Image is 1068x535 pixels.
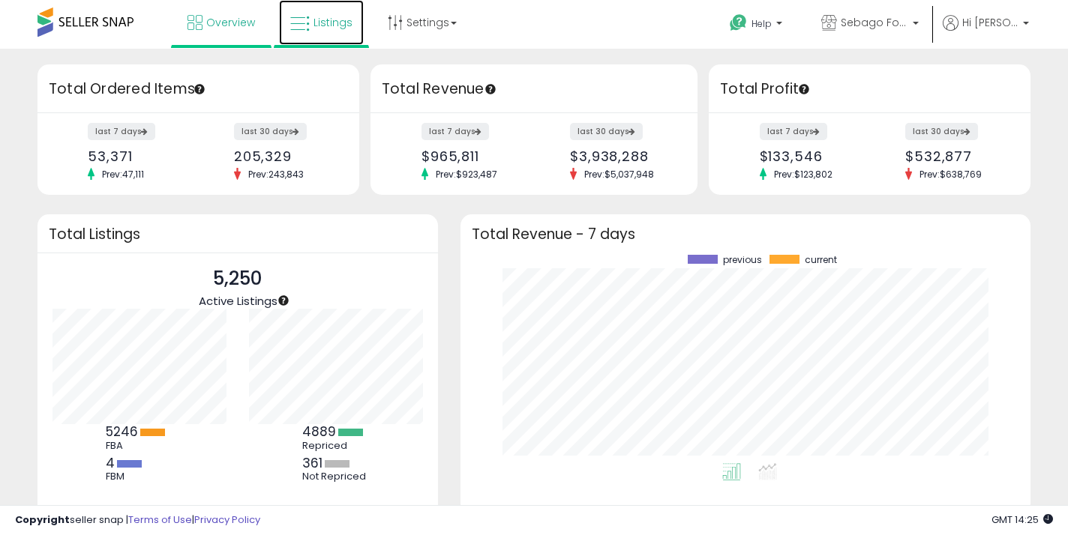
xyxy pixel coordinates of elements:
b: 361 [302,454,322,472]
label: last 30 days [234,123,307,140]
div: 53,371 [88,148,187,164]
div: $532,877 [905,148,1004,164]
div: Tooltip anchor [277,294,290,307]
h3: Total Revenue - 7 days [472,229,1019,240]
div: $3,938,288 [570,148,671,164]
a: Terms of Use [128,513,192,527]
p: 5,250 [199,265,277,293]
a: Privacy Policy [194,513,260,527]
div: Repriced [302,440,370,452]
span: Sebago Foods [841,15,908,30]
h3: Total Profit [720,79,1019,100]
label: last 7 days [760,123,827,140]
span: Overview [206,15,255,30]
div: 205,329 [234,148,333,164]
span: Prev: $923,487 [428,168,505,181]
b: 4 [106,454,115,472]
span: previous [723,255,762,265]
a: Hi [PERSON_NAME] [943,15,1029,49]
h3: Total Ordered Items [49,79,348,100]
div: Tooltip anchor [797,82,811,96]
span: Prev: $123,802 [766,168,840,181]
label: last 30 days [570,123,643,140]
span: 2025-08-11 14:25 GMT [991,513,1053,527]
div: FBM [106,471,173,483]
b: 5246 [106,423,138,441]
div: Tooltip anchor [193,82,206,96]
span: Help [751,17,772,30]
div: seller snap | | [15,513,260,528]
a: Help [718,2,797,49]
div: $965,811 [421,148,523,164]
span: Prev: $638,769 [912,168,989,181]
label: last 7 days [421,123,489,140]
span: Prev: 47,111 [94,168,151,181]
span: Active Listings [199,293,277,309]
div: FBA [106,440,173,452]
div: Not Repriced [302,471,370,483]
i: Get Help [729,13,748,32]
label: last 7 days [88,123,155,140]
span: Listings [313,15,352,30]
b: 4889 [302,423,336,441]
h3: Total Listings [49,229,427,240]
div: Tooltip anchor [484,82,497,96]
div: $133,546 [760,148,859,164]
label: last 30 days [905,123,978,140]
span: Prev: $5,037,948 [577,168,661,181]
span: Hi [PERSON_NAME] [962,15,1018,30]
span: Prev: 243,843 [241,168,311,181]
span: current [805,255,837,265]
strong: Copyright [15,513,70,527]
h3: Total Revenue [382,79,686,100]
